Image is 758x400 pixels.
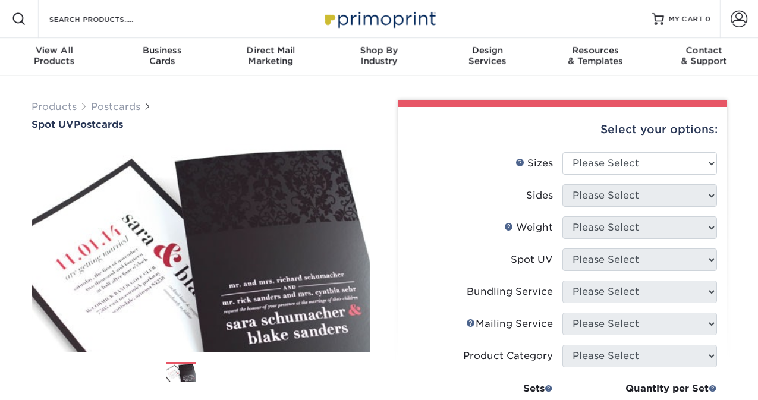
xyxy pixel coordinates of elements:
[32,119,74,130] span: Spot UV
[466,317,553,331] div: Mailing Service
[504,221,553,235] div: Weight
[48,12,164,26] input: SEARCH PRODUCTS.....
[562,382,717,396] div: Quantity per Set
[206,357,235,387] img: Postcards 02
[542,45,650,56] span: Resources
[91,101,140,112] a: Postcards
[515,156,553,171] div: Sizes
[542,38,650,76] a: Resources& Templates
[32,131,370,366] img: Spot UV 01
[705,15,710,23] span: 0
[650,45,758,56] span: Contact
[467,285,553,299] div: Bundling Service
[325,38,433,76] a: Shop ByIndustry
[216,38,325,76] a: Direct MailMarketing
[108,38,216,76] a: BusinessCards
[32,101,77,112] a: Products
[32,119,370,130] a: Spot UVPostcards
[463,349,553,363] div: Product Category
[407,107,718,152] div: Select your options:
[320,6,439,32] img: Primoprint
[433,38,542,76] a: DesignServices
[108,45,216,56] span: Business
[650,45,758,67] div: & Support
[325,45,433,56] span: Shop By
[458,382,553,396] div: Sets
[433,45,542,67] div: Services
[325,45,433,67] div: Industry
[542,45,650,67] div: & Templates
[511,253,553,267] div: Spot UV
[216,45,325,56] span: Direct Mail
[108,45,216,67] div: Cards
[526,188,553,203] div: Sides
[32,119,370,130] h1: Postcards
[669,14,703,24] span: MY CART
[433,45,542,56] span: Design
[166,363,196,383] img: Postcards 01
[650,38,758,76] a: Contact& Support
[216,45,325,67] div: Marketing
